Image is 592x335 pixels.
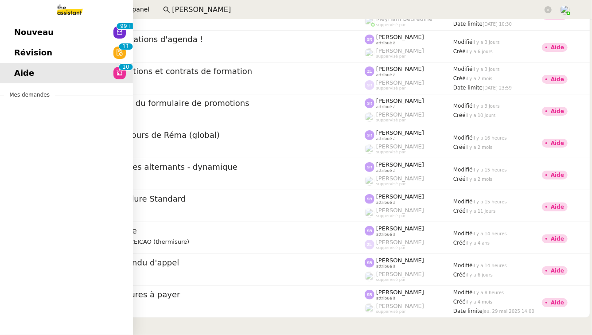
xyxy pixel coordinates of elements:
[376,54,406,59] span: suppervisé par
[365,79,453,91] app-user-label: suppervisé par
[46,206,365,218] app-user-detailed-label: client
[466,241,490,245] span: il y a 4 ans
[551,109,564,114] div: Aide
[376,73,396,78] span: attribué à
[376,23,406,27] span: suppervisé par
[365,80,374,90] img: svg
[376,277,406,282] span: suppervisé par
[453,75,466,82] span: Créé
[376,118,406,123] span: suppervisé par
[46,131,365,139] span: Suivi procédures en cours de Réma (global)
[376,175,424,182] span: [PERSON_NAME]
[473,67,500,72] span: il y a 3 jours
[376,271,424,277] span: [PERSON_NAME]
[551,268,564,273] div: Aide
[453,208,466,214] span: Créé
[453,299,466,305] span: Créé
[376,136,396,141] span: attribué à
[453,85,483,91] span: Date limite
[453,66,473,72] span: Modifié
[365,129,453,141] app-user-label: attribué à
[46,163,365,171] span: ⚙️ Procédure : Suivi des alternants - dynamique
[117,23,135,29] nz-badge-sup: 140
[376,214,406,218] span: suppervisé par
[365,144,374,154] img: users%2FoFdbodQ3TgNoWt9kP3GXAs5oaCq1%2Favatar%2Fprofile-pic.png
[376,225,424,232] span: [PERSON_NAME]
[376,105,396,109] span: attribué à
[376,143,424,150] span: [PERSON_NAME]
[365,194,374,204] img: svg
[126,64,129,72] p: 0
[473,263,507,268] span: il y a 14 heures
[453,199,473,205] span: Modifié
[376,150,406,155] span: suppervisé par
[46,35,365,43] span: ERREUR dans les invitations d'agenda !
[453,167,473,173] span: Modifié
[466,300,493,304] span: il y a 4 mois
[365,35,374,44] img: svg
[46,259,365,267] span: Rédiger un compte rendu d'appel
[365,162,374,172] img: svg
[122,64,126,72] p: 1
[376,309,406,314] span: suppervisé par
[466,113,496,118] span: il y a 10 jours
[376,239,424,245] span: [PERSON_NAME]
[466,209,496,214] span: il y a 11 jours
[473,40,500,45] span: il y a 3 jours
[365,66,374,76] img: svg
[453,176,466,182] span: Créé
[46,195,365,203] span: ⚙️Modification procédure Standard
[4,90,55,99] span: Mes demandes
[453,262,473,269] span: Modifié
[376,182,406,187] span: suppervisé par
[365,97,453,109] app-user-label: attribué à
[473,136,507,140] span: il y a 16 heures
[453,308,483,314] span: Date limite
[453,39,473,45] span: Modifié
[46,15,365,27] app-user-detailed-label: client
[365,272,374,281] img: users%2FyQfMwtYgTqhRP2YHWHmG2s2LYaD3%2Favatar%2Fprofile-pic.png
[46,175,365,186] app-user-detailed-label: client
[365,161,453,173] app-user-label: attribué à
[172,4,543,16] input: Rechercher
[466,273,493,277] span: il y a 6 jours
[365,240,374,249] img: svg
[365,207,453,218] app-user-label: suppervisé par
[551,236,564,242] div: Aide
[376,303,424,309] span: [PERSON_NAME]
[365,303,453,314] app-user-label: suppervisé par
[376,161,424,168] span: [PERSON_NAME]
[365,130,374,140] img: svg
[365,98,374,108] img: svg
[376,86,406,91] span: suppervisé par
[365,143,453,155] app-user-label: suppervisé par
[376,34,424,40] span: [PERSON_NAME]
[46,47,365,58] app-user-detailed-label: client
[365,176,374,186] img: users%2FoFdbodQ3TgNoWt9kP3GXAs5oaCq1%2Favatar%2Fprofile-pic.png
[376,66,424,72] span: [PERSON_NAME]
[365,34,453,45] app-user-label: attribué à
[365,225,453,237] app-user-label: attribué à
[46,111,365,122] app-user-detailed-label: client
[376,245,406,250] span: suppervisé par
[365,257,453,269] app-user-label: attribué à
[365,289,453,300] app-user-label: attribué à
[365,208,374,218] img: users%2FoFdbodQ3TgNoWt9kP3GXAs5oaCq1%2Favatar%2Fprofile-pic.png
[365,239,453,250] app-user-label: suppervisé par
[365,193,453,205] app-user-label: attribué à
[365,304,374,313] img: users%2FoFdbodQ3TgNoWt9kP3GXAs5oaCq1%2Favatar%2Fprofile-pic.png
[365,66,453,77] app-user-label: attribué à
[46,79,365,90] app-user-detailed-label: client
[365,226,374,236] img: svg
[376,296,396,301] span: attribué à
[483,86,512,90] span: [DATE] 23:59
[466,49,493,54] span: il y a 6 jours
[14,66,34,80] span: Aide
[46,270,365,282] app-user-detailed-label: client
[466,145,493,150] span: il y a 2 mois
[453,272,466,278] span: Créé
[473,199,507,204] span: il y a 15 heures
[560,5,570,15] img: users%2FPPrFYTsEAUgQy5cK5MCpqKbOX8K2%2Favatar%2FCapture%20d%E2%80%99e%CC%81cran%202023-06-05%20a%...
[551,45,564,50] div: Aide
[453,48,466,55] span: Créé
